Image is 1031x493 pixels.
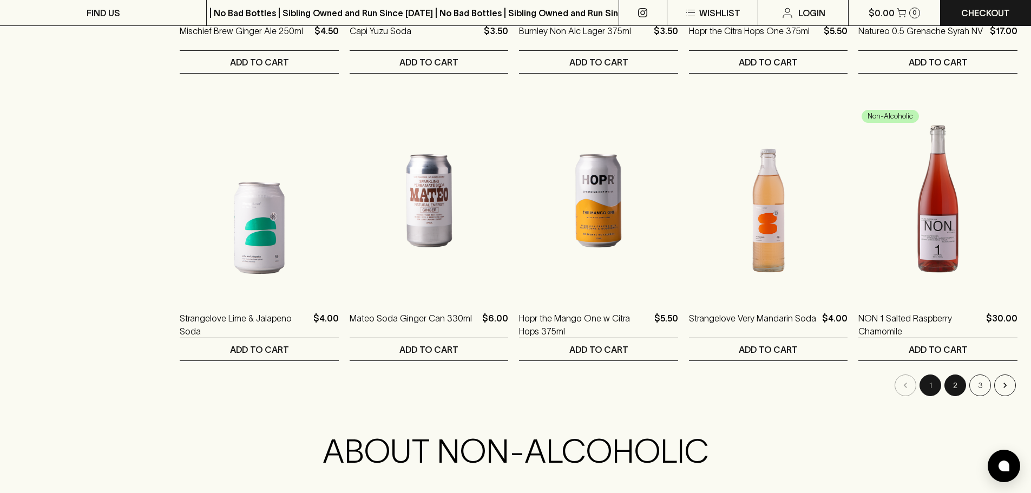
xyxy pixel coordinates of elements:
[350,312,472,338] a: Mateo Soda Ginger Can 330ml
[920,374,941,396] button: page 1
[822,312,848,338] p: $4.00
[180,338,339,360] button: ADD TO CART
[990,24,1017,50] p: $17.00
[689,51,848,73] button: ADD TO CART
[180,312,309,338] a: Strangelove Lime & Jalapeno Soda
[739,56,798,69] p: ADD TO CART
[858,338,1017,360] button: ADD TO CART
[858,106,1017,295] img: NON 1 Salted Raspberry Chamomile
[180,24,303,50] a: Mischief Brew Ginger Ale 250ml
[482,312,508,338] p: $6.00
[350,24,411,50] a: Capi Yuzu Soda
[858,24,983,50] a: Natureo 0.5 Grenache Syrah NV
[569,56,628,69] p: ADD TO CART
[519,106,678,295] img: Hopr the Mango One w Citra Hops 375ml
[689,312,816,338] a: Strangelove Very Mandarin Soda
[798,6,825,19] p: Login
[654,24,678,50] p: $3.50
[314,24,339,50] p: $4.50
[519,51,678,73] button: ADD TO CART
[909,343,968,356] p: ADD TO CART
[961,6,1010,19] p: Checkout
[569,343,628,356] p: ADD TO CART
[519,312,650,338] a: Hopr the Mango One w Citra Hops 375ml
[230,56,289,69] p: ADD TO CART
[350,106,509,295] img: Mateo Soda Ginger Can 330ml
[399,343,458,356] p: ADD TO CART
[689,24,810,50] a: Hopr the Citra Hops One 375ml
[313,312,339,338] p: $4.00
[909,56,968,69] p: ADD TO CART
[399,56,458,69] p: ADD TO CART
[969,374,991,396] button: Go to page 3
[994,374,1016,396] button: Go to next page
[519,338,678,360] button: ADD TO CART
[699,6,740,19] p: Wishlist
[654,312,678,338] p: $5.50
[944,374,966,396] button: Go to page 2
[858,312,982,338] a: NON 1 Salted Raspberry Chamomile
[858,51,1017,73] button: ADD TO CART
[87,6,120,19] p: FIND US
[180,51,339,73] button: ADD TO CART
[999,461,1009,471] img: bubble-icon
[689,338,848,360] button: ADD TO CART
[912,10,917,16] p: 0
[739,343,798,356] p: ADD TO CART
[180,106,339,295] img: Strangelove Lime & Jalapeno Soda
[350,338,509,360] button: ADD TO CART
[824,24,848,50] p: $5.50
[869,6,895,19] p: $0.00
[986,312,1017,338] p: $30.00
[180,374,1017,396] nav: pagination navigation
[350,51,509,73] button: ADD TO CART
[230,343,289,356] p: ADD TO CART
[155,432,877,471] h2: ABOUT NON-ALCOHOLIC
[519,24,631,50] a: Burnley Non Alc Lager 375ml
[689,106,848,295] img: Strangelove Very Mandarin Soda
[484,24,508,50] p: $3.50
